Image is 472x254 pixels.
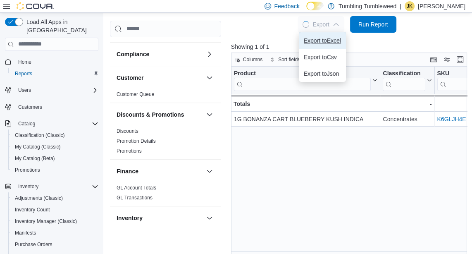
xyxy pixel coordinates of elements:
button: LoadingExport [298,16,344,33]
span: Customers [15,102,98,112]
button: Purchase Orders [8,239,102,250]
div: Discounts & Promotions [110,126,221,159]
button: Discounts & Promotions [205,110,215,120]
a: Adjustments (Classic) [12,193,66,203]
a: Promotions [12,165,43,175]
button: Export toJson [299,65,346,82]
button: Compliance [117,50,203,58]
button: Catalog [15,119,38,129]
button: Display options [442,55,452,65]
a: Classification (Classic) [12,130,68,140]
div: Jessica Knight [405,1,415,11]
a: Discounts [117,128,138,134]
span: Manifests [12,228,98,238]
span: Inventory Count [15,206,50,213]
div: Concentrates [383,114,431,124]
span: Reports [12,69,98,79]
a: My Catalog (Classic) [12,142,64,152]
span: Classification (Classic) [15,132,65,139]
button: Inventory [15,182,42,192]
a: Purchase Orders [12,240,56,249]
button: Customers [2,101,102,113]
span: Users [18,87,31,93]
span: Purchase Orders [12,240,98,249]
a: Promotions [117,148,142,154]
button: Adjustments (Classic) [8,192,102,204]
p: [PERSON_NAME] [418,1,465,11]
button: Classification (Classic) [8,129,102,141]
span: Export to Csv [304,54,341,60]
span: Home [18,59,31,65]
button: Finance [117,167,203,175]
span: Inventory Count [12,205,98,215]
button: Run Report [350,16,396,33]
button: Users [15,85,34,95]
div: Classification [383,69,425,77]
img: Cova [17,2,54,10]
h3: Customer [117,74,143,82]
span: GL Account Totals [117,185,156,191]
span: Export to Excel [304,37,341,44]
span: Inventory [18,183,38,190]
div: - [383,99,431,109]
div: SKU [437,69,471,77]
span: Feedback [274,2,300,10]
span: Customer Queue [117,91,154,98]
button: My Catalog (Classic) [8,141,102,153]
button: Export toExcel [299,32,346,49]
button: Promotions [8,164,102,176]
button: Finance [205,166,215,176]
div: Classification [383,69,425,91]
span: GL Transactions [117,194,153,201]
h3: Compliance [117,50,149,58]
span: Reports [15,70,32,77]
h3: Inventory [117,214,143,222]
span: Inventory [15,182,98,192]
button: Inventory [2,181,102,192]
h3: Finance [117,167,138,175]
button: Product [234,69,377,91]
span: Home [15,57,98,67]
button: Export toCsv [299,49,346,65]
span: My Catalog (Beta) [12,153,98,163]
a: Inventory Count [12,205,53,215]
button: Customer [117,74,203,82]
span: Sort fields [278,56,300,63]
span: Catalog [18,120,35,127]
button: Inventory [205,213,215,223]
span: Load All Apps in [GEOGRAPHIC_DATA] [23,18,98,34]
span: Export to Json [304,70,341,77]
span: My Catalog (Beta) [15,155,55,162]
a: Promotion Details [117,138,156,144]
a: Reports [12,69,36,79]
p: | [400,1,401,11]
span: Promotions [12,165,98,175]
p: Showing 1 of 1 [231,43,470,51]
a: GL Account Totals [117,185,156,191]
a: Manifests [12,228,39,238]
button: Sort fields [267,55,303,65]
span: Run Report [358,20,388,29]
button: Classification [383,69,431,91]
a: My Catalog (Beta) [12,153,58,163]
a: K6GLJH4E [437,116,466,122]
button: Compliance [205,49,215,59]
a: Home [15,57,35,67]
p: Tumbling Tumbleweed [339,1,396,11]
span: Manifests [15,230,36,236]
button: Discounts & Promotions [117,110,203,119]
button: Inventory Count [8,204,102,216]
span: My Catalog (Classic) [12,142,98,152]
span: Customers [18,104,42,110]
button: Catalog [2,118,102,129]
span: Promotions [15,167,40,173]
button: Home [2,56,102,68]
button: Inventory Manager (Classic) [8,216,102,227]
button: Enter fullscreen [455,55,465,65]
div: Product [234,69,371,91]
span: Purchase Orders [15,241,52,248]
span: Adjustments (Classic) [12,193,98,203]
button: Keyboard shortcuts [429,55,439,65]
a: GL Transactions [117,195,153,201]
